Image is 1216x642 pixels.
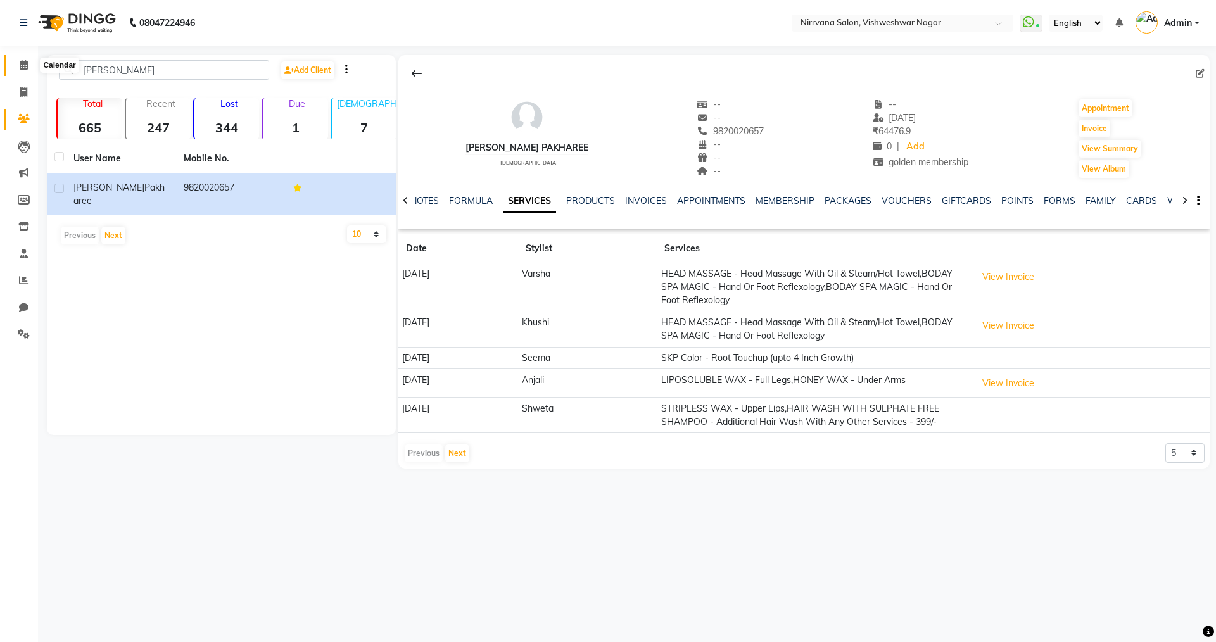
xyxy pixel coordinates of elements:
p: Lost [199,98,259,110]
span: -- [697,152,721,163]
a: FAMILY [1086,195,1116,206]
td: STRIPLESS WAX - Upper Lips,HAIR WASH WITH SULPHATE FREE SHAMPOO - Additional Hair Wash With Any O... [657,398,972,433]
span: [PERSON_NAME] [73,182,144,193]
th: Date [398,234,518,263]
button: Invoice [1079,120,1110,137]
span: -- [697,165,721,177]
td: [DATE] [398,369,518,398]
td: Khushi [518,312,657,347]
button: Appointment [1079,99,1132,117]
span: golden membership [873,156,969,168]
th: Mobile No. [176,144,286,173]
a: WALLET [1167,195,1203,206]
a: GIFTCARDS [942,195,991,206]
td: Shweta [518,398,657,433]
span: 0 [873,141,892,152]
strong: 344 [194,120,259,135]
p: Due [265,98,327,110]
a: APPOINTMENTS [677,195,745,206]
a: INVOICES [625,195,667,206]
a: PRODUCTS [566,195,615,206]
strong: 247 [126,120,191,135]
button: View Invoice [977,316,1040,336]
b: 08047224946 [139,5,195,41]
th: Services [657,234,972,263]
span: -- [873,99,897,110]
a: SERVICES [503,190,556,213]
td: Anjali [518,369,657,398]
td: HEAD MASSAGE - Head Massage With Oil & Steam/Hot Towel,BODAY SPA MAGIC - Hand Or Foot Reflexology... [657,263,972,312]
button: Next [101,227,125,244]
button: View Invoice [977,374,1040,393]
img: avatar [508,98,546,136]
strong: 7 [332,120,396,135]
a: CARDS [1126,195,1157,206]
td: [DATE] [398,263,518,312]
strong: 665 [58,120,122,135]
span: -- [697,99,721,110]
span: [DEMOGRAPHIC_DATA] [500,160,558,166]
td: HEAD MASSAGE - Head Massage With Oil & Steam/Hot Towel,BODAY SPA MAGIC - Hand Or Foot Reflexology [657,312,972,347]
strong: 1 [263,120,327,135]
a: Add Client [281,61,334,79]
div: [PERSON_NAME] pakharee [465,141,588,154]
button: View Invoice [977,267,1040,287]
span: 9820020657 [697,125,764,137]
span: -- [697,112,721,123]
td: [DATE] [398,398,518,433]
span: ₹ [873,125,878,137]
td: [DATE] [398,347,518,369]
div: Calendar [40,58,79,73]
span: [DATE] [873,112,916,123]
td: Seema [518,347,657,369]
a: VOUCHERS [882,195,932,206]
a: MEMBERSHIP [756,195,814,206]
input: Search by Name/Mobile/Email/Code [59,60,269,80]
span: 64476.9 [873,125,911,137]
a: PACKAGES [825,195,871,206]
button: Next [445,444,469,462]
a: FORMULA [449,195,493,206]
td: Varsha [518,263,657,312]
div: Back to Client [403,61,430,85]
a: POINTS [1001,195,1034,206]
p: Total [63,98,122,110]
th: Stylist [518,234,657,263]
a: Add [904,138,927,156]
a: FORMS [1044,195,1075,206]
td: 9820020657 [176,173,286,215]
p: Recent [131,98,191,110]
button: View Summary [1079,140,1141,158]
th: User Name [66,144,176,173]
p: [DEMOGRAPHIC_DATA] [337,98,396,110]
button: View Album [1079,160,1129,178]
a: NOTES [410,195,439,206]
td: [DATE] [398,312,518,347]
span: Admin [1164,16,1192,30]
td: LIPOSOLUBLE WAX - Full Legs,HONEY WAX - Under Arms [657,369,972,398]
span: | [897,140,899,153]
img: Admin [1136,11,1158,34]
td: SKP Color - Root Touchup (upto 4 Inch Growth) [657,347,972,369]
span: -- [697,139,721,150]
img: logo [32,5,119,41]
